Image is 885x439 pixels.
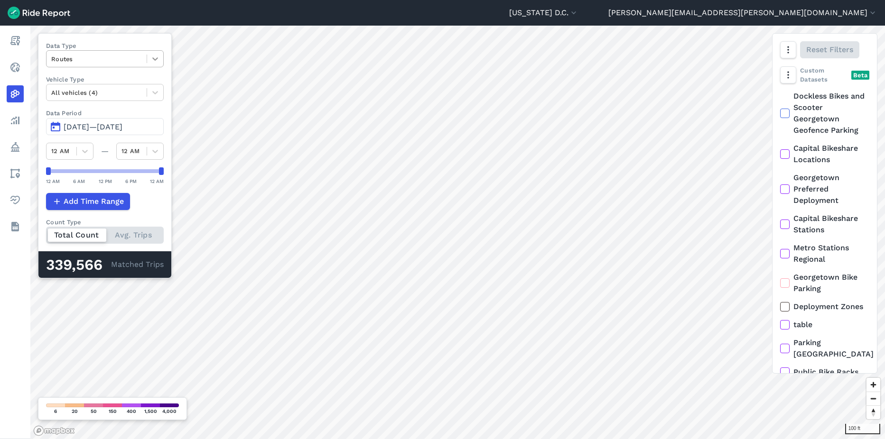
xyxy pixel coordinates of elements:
[780,91,869,136] label: Dockless Bikes and Scooter Georgetown Geofence Parking
[7,165,24,182] a: Areas
[46,193,130,210] button: Add Time Range
[7,59,24,76] a: Realtime
[509,7,578,18] button: [US_STATE] D.C.
[7,192,24,209] a: Health
[7,218,24,235] a: Datasets
[8,7,70,19] img: Ride Report
[46,75,164,84] label: Vehicle Type
[150,177,164,185] div: 12 AM
[46,118,164,135] button: [DATE]—[DATE]
[780,143,869,165] label: Capital Bikeshare Locations
[64,196,124,207] span: Add Time Range
[800,41,859,58] button: Reset Filters
[780,242,869,265] label: Metro Stations Regional
[780,213,869,236] label: Capital Bikeshare Stations
[33,425,75,436] a: Mapbox logo
[46,259,111,271] div: 339,566
[845,424,880,434] div: 100 ft
[780,66,869,84] div: Custom Datasets
[608,7,877,18] button: [PERSON_NAME][EMAIL_ADDRESS][PERSON_NAME][DOMAIN_NAME]
[780,301,869,312] label: Deployment Zones
[866,405,880,419] button: Reset bearing to north
[46,177,60,185] div: 12 AM
[866,392,880,405] button: Zoom out
[38,251,171,278] div: Matched Trips
[780,272,869,294] label: Georgetown Bike Parking
[46,218,164,227] div: Count Type
[851,71,869,80] div: Beta
[30,26,885,439] canvas: Map
[866,378,880,392] button: Zoom in
[125,177,137,185] div: 6 PM
[7,112,24,129] a: Analyze
[7,32,24,49] a: Report
[780,172,869,206] label: Georgetown Preferred Deployment
[780,366,869,378] label: Public Bike Racks
[73,177,85,185] div: 6 AM
[64,122,122,131] span: [DATE]—[DATE]
[99,177,112,185] div: 12 PM
[7,138,24,155] a: Policy
[46,109,164,118] label: Data Period
[93,146,116,157] div: —
[806,44,853,55] span: Reset Filters
[780,319,869,330] label: table
[780,337,869,360] label: Parking [GEOGRAPHIC_DATA]
[46,41,164,50] label: Data Type
[7,85,24,102] a: Heatmaps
